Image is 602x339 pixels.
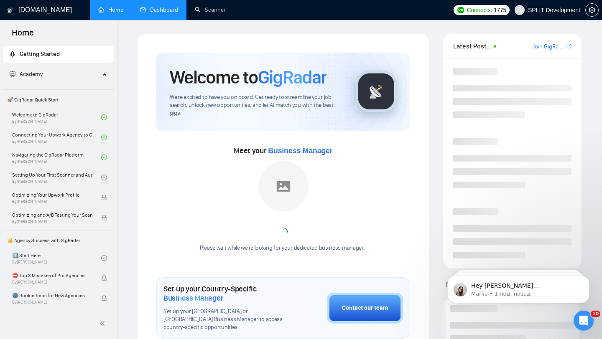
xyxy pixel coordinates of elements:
[98,6,123,13] a: homeHome
[101,255,107,261] span: check-circle
[4,91,113,108] span: 🚀 GigRadar Quick Start
[101,275,107,281] span: lock
[566,42,571,50] a: export
[140,6,178,13] a: dashboardDashboard
[163,293,223,303] span: Business Manager
[163,284,285,303] h1: Set up your Country-Specific
[20,71,43,78] span: Academy
[457,7,464,13] img: upwork-logo.png
[12,108,101,126] a: Welcome to GigRadarBy[PERSON_NAME]
[12,249,101,267] a: 1️⃣ Start HereBy[PERSON_NAME]
[101,134,107,140] span: check-circle
[195,6,226,13] a: searchScanner
[574,311,594,331] iframe: Intercom live chat
[585,3,599,17] button: setting
[517,7,523,13] span: user
[12,148,101,167] a: Navigating the GigRadar PlatformBy[PERSON_NAME]
[12,280,92,285] span: By [PERSON_NAME]
[12,168,101,187] a: Setting Up Your First Scanner and Auto-BidderBy[PERSON_NAME]
[258,66,327,89] span: GigRadar
[4,232,113,249] span: 👑 Agency Success with GigRadar
[327,293,403,324] button: Contact our team
[101,215,107,220] span: lock
[101,295,107,301] span: lock
[12,271,92,280] span: ⛔ Top 3 Mistakes of Pro Agencies
[99,319,108,328] span: double-left
[453,41,491,51] span: Latest Posts from the GigRadar Community
[342,304,388,313] div: Contact our team
[12,199,92,204] span: By [PERSON_NAME]
[467,5,492,15] span: Connects:
[278,228,288,238] span: loading
[268,147,332,155] span: Business Manager
[101,195,107,200] span: lock
[101,114,107,120] span: check-circle
[12,128,101,147] a: Connecting Your Upwork Agency to GigRadarBy[PERSON_NAME]
[101,175,107,180] span: check-circle
[12,300,92,305] span: By [PERSON_NAME]
[12,291,92,300] span: 🌚 Rookie Traps for New Agencies
[12,219,92,224] span: By [PERSON_NAME]
[435,258,602,316] iframe: Intercom notifications сообщение
[170,66,327,89] h1: Welcome to
[494,5,506,15] span: 1775
[234,146,332,155] span: Meet your
[355,71,397,112] img: gigradar-logo.png
[12,211,92,219] span: Optimizing and A/B Testing Your Scanner for Better Results
[5,27,41,44] span: Home
[7,4,13,17] img: logo
[3,46,114,63] li: Getting Started
[170,94,342,117] span: We're excited to have you on board. Get ready to streamline your job search, unlock new opportuni...
[20,51,60,58] span: Getting Started
[591,311,600,317] span: 10
[101,154,107,160] span: check-circle
[163,308,285,331] span: Set up your [GEOGRAPHIC_DATA] or [GEOGRAPHIC_DATA] Business Manager to access country-specific op...
[10,51,15,57] span: rocket
[12,191,92,199] span: Optimizing Your Upwork Profile
[532,42,565,51] a: Join GigRadar Slack Community
[566,43,571,49] span: export
[10,71,15,77] span: fund-projection-screen
[10,71,43,78] span: Academy
[585,7,599,13] a: setting
[258,161,309,211] img: placeholder.png
[195,244,372,252] div: Please wait while we're looking for your dedicated business manager...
